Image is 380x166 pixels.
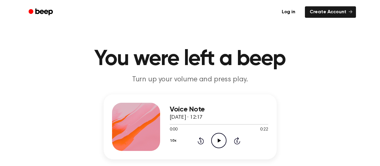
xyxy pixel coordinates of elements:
a: Create Account [305,6,356,18]
span: 0:22 [260,127,268,133]
p: Turn up your volume and press play. [75,75,306,85]
h1: You were left a beep [36,48,344,70]
button: 1.0x [170,136,179,146]
h3: Voice Note [170,105,268,114]
a: Log in [276,5,301,19]
a: Beep [24,6,58,18]
span: 0:00 [170,127,178,133]
span: [DATE] · 12:17 [170,115,203,120]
